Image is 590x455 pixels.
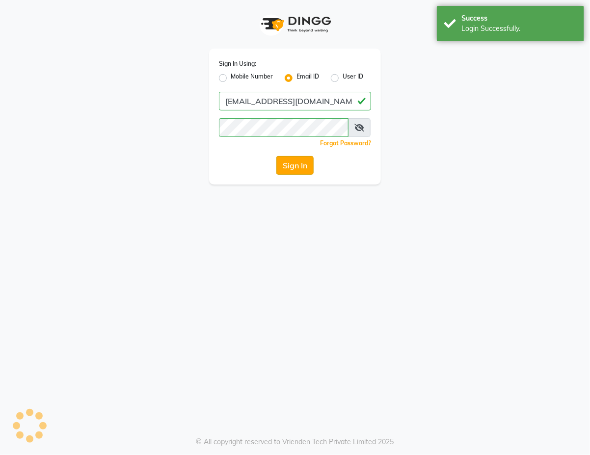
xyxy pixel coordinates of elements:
[219,59,256,68] label: Sign In Using:
[256,10,334,39] img: logo1.svg
[219,118,349,137] input: Username
[461,24,577,34] div: Login Successfully.
[276,156,314,175] button: Sign In
[296,72,319,84] label: Email ID
[320,139,371,147] a: Forgot Password?
[343,72,363,84] label: User ID
[219,92,371,110] input: Username
[231,72,273,84] label: Mobile Number
[461,13,577,24] div: Success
